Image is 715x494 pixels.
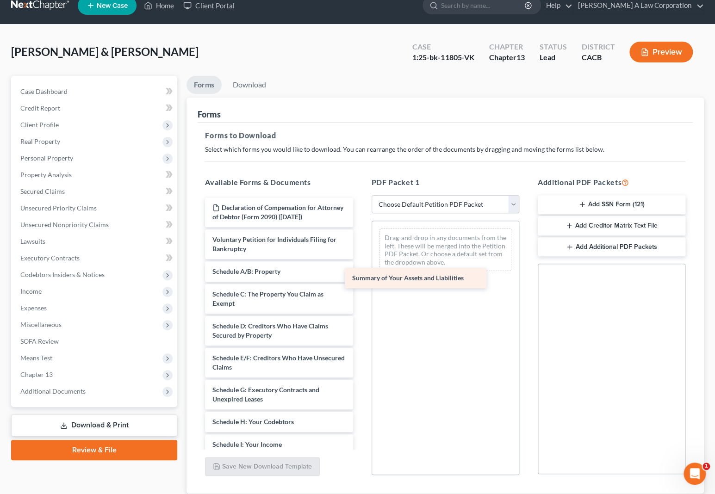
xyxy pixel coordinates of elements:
span: Declaration of Compensation for Attorney of Debtor (Form 2090) ([DATE]) [212,204,343,221]
a: Credit Report [13,100,177,117]
span: Codebtors Insiders & Notices [20,271,105,278]
span: Executory Contracts [20,254,80,262]
span: Schedule G: Executory Contracts and Unexpired Leases [212,386,319,403]
a: SOFA Review [13,333,177,350]
a: Lawsuits [13,233,177,250]
div: Drag-and-drop in any documents from the left. These will be merged into the Petition PDF Packet. ... [379,228,511,271]
span: Unsecured Nonpriority Claims [20,221,109,228]
a: Forms [187,76,222,94]
a: Executory Contracts [13,250,177,266]
h5: Additional PDF Packets [538,177,685,188]
a: Unsecured Priority Claims [13,200,177,216]
span: Schedule C: The Property You Claim as Exempt [212,290,323,307]
span: Additional Documents [20,387,86,395]
span: Schedule I: Your Income [212,440,282,448]
button: Add Creditor Matrix Text File [538,216,685,235]
span: Means Test [20,354,52,362]
span: Summary of Your Assets and Liabilities [352,274,464,282]
span: Secured Claims [20,187,65,195]
span: Real Property [20,137,60,145]
button: Save New Download Template [205,457,320,476]
span: New Case [97,2,128,9]
div: Forms [198,109,221,120]
iframe: Intercom live chat [684,463,706,485]
p: Select which forms you would like to download. You can rearrange the order of the documents by dr... [205,145,685,154]
div: Lead [539,52,566,63]
a: Property Analysis [13,167,177,183]
a: Case Dashboard [13,83,177,100]
span: Income [20,287,42,295]
span: Credit Report [20,104,60,112]
span: Miscellaneous [20,321,62,328]
div: Status [539,42,566,52]
a: Secured Claims [13,183,177,200]
div: 1:25-bk-11805-VK [412,52,474,63]
span: Property Analysis [20,171,72,179]
a: Unsecured Nonpriority Claims [13,216,177,233]
span: Client Profile [20,121,59,129]
span: Schedule E/F: Creditors Who Have Unsecured Claims [212,354,345,371]
div: Case [412,42,474,52]
span: SOFA Review [20,337,59,345]
a: Download & Print [11,414,177,436]
span: 13 [516,53,524,62]
h5: Available Forms & Documents [205,177,353,188]
span: Case Dashboard [20,87,68,95]
button: Preview [629,42,693,62]
div: Chapter [489,52,524,63]
span: Lawsuits [20,237,45,245]
h5: Forms to Download [205,130,685,141]
div: District [581,42,615,52]
span: [PERSON_NAME] & [PERSON_NAME] [11,45,199,58]
h5: PDF Packet 1 [372,177,519,188]
a: Review & File [11,440,177,460]
a: Download [225,76,274,94]
div: CACB [581,52,615,63]
span: Voluntary Petition for Individuals Filing for Bankruptcy [212,235,336,253]
span: Chapter 13 [20,370,53,378]
span: Expenses [20,304,47,312]
span: Schedule D: Creditors Who Have Claims Secured by Property [212,322,328,339]
span: Schedule A/B: Property [212,267,280,275]
span: Unsecured Priority Claims [20,204,97,212]
span: 1 [703,463,710,470]
span: Schedule H: Your Codebtors [212,418,294,426]
div: Chapter [489,42,524,52]
button: Add Additional PDF Packets [538,237,685,257]
button: Add SSN Form (121) [538,195,685,215]
span: Personal Property [20,154,73,162]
